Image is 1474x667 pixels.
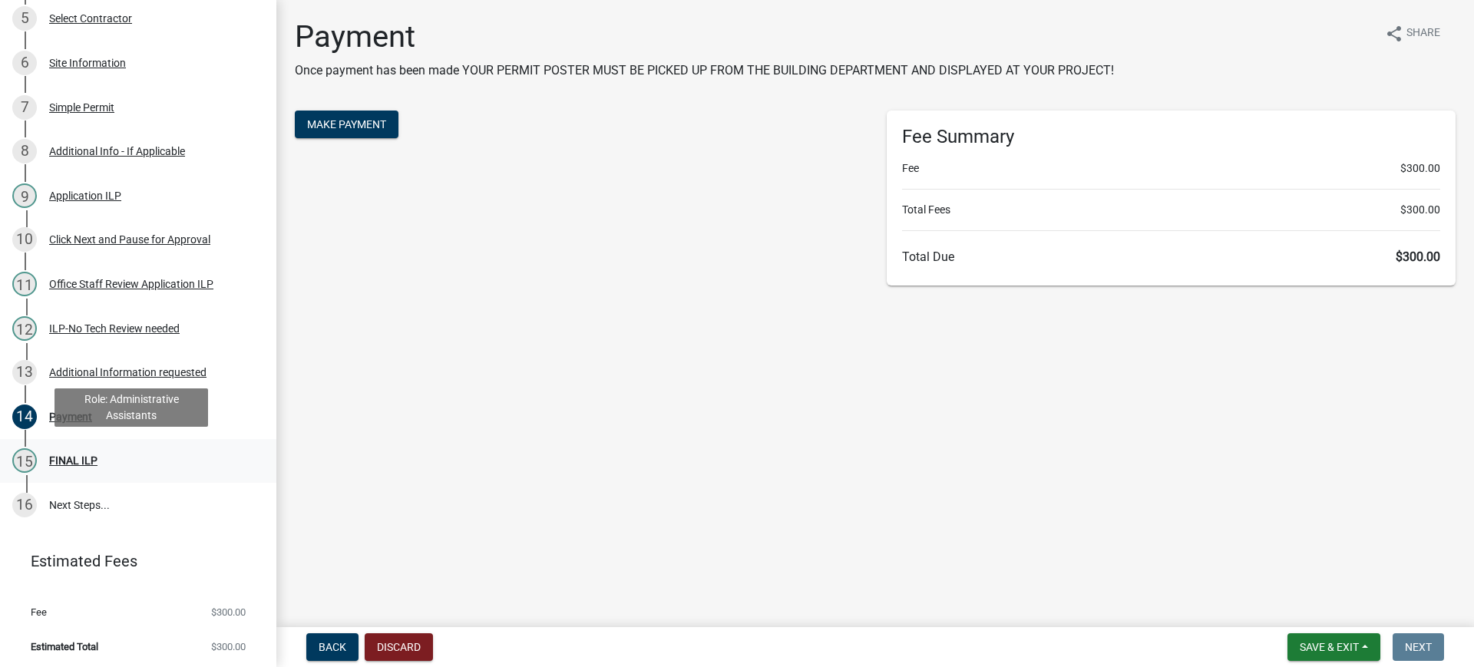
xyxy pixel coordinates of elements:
div: Click Next and Pause for Approval [49,234,210,245]
button: Save & Exit [1287,633,1380,661]
li: Total Fees [902,202,1440,218]
div: 11 [12,272,37,296]
div: Payment [49,411,92,422]
span: Make Payment [307,118,386,130]
div: Application ILP [49,190,121,201]
li: Fee [902,160,1440,177]
a: Estimated Fees [12,546,252,576]
button: Make Payment [295,111,398,138]
div: 14 [12,404,37,429]
span: Share [1406,25,1440,43]
div: 16 [12,493,37,517]
div: 7 [12,95,37,120]
h6: Fee Summary [902,126,1440,148]
span: Next [1405,641,1432,653]
div: 13 [12,360,37,385]
div: 5 [12,6,37,31]
span: Estimated Total [31,642,98,652]
div: 12 [12,316,37,341]
div: Select Contractor [49,13,132,24]
div: 8 [12,139,37,163]
div: ILP-No Tech Review needed [49,323,180,334]
div: Additional Info - If Applicable [49,146,185,157]
div: 15 [12,448,37,473]
div: Simple Permit [49,102,114,113]
h1: Payment [295,18,1114,55]
button: Next [1393,633,1444,661]
span: Save & Exit [1300,641,1359,653]
span: $300.00 [1396,249,1440,264]
div: FINAL ILP [49,455,97,466]
span: $300.00 [1400,160,1440,177]
div: Office Staff Review Application ILP [49,279,213,289]
button: Discard [365,633,433,661]
h6: Total Due [902,249,1440,264]
span: $300.00 [1400,202,1440,218]
span: $300.00 [211,642,246,652]
div: 6 [12,51,37,75]
button: Back [306,633,359,661]
p: Once payment has been made YOUR PERMIT POSTER MUST BE PICKED UP FROM THE BUILDING DEPARTMENT AND ... [295,61,1114,80]
span: Back [319,641,346,653]
div: 9 [12,183,37,208]
div: 10 [12,227,37,252]
span: $300.00 [211,607,246,617]
i: share [1385,25,1403,43]
span: Fee [31,607,47,617]
div: Additional Information requested [49,367,207,378]
div: Role: Administrative Assistants [55,388,208,427]
div: Site Information [49,58,126,68]
button: shareShare [1373,18,1453,48]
